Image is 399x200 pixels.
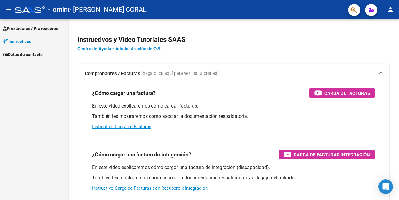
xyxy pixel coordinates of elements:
span: - omint [48,3,70,16]
p: En este video explicaremos cómo cargar una factura de integración (discapacidad). [92,164,375,171]
a: Centro de Ayuda - Administración de O.S. [77,46,161,52]
h2: Instructivos y Video Tutoriales SAAS [77,34,389,45]
strong: Comprobantes / Facturas [85,70,140,77]
button: Carga de Facturas Integración [279,150,375,159]
a: Instructivo Carga de Facturas con Recupero x Integración [92,185,208,191]
span: Datos de contacto [3,51,43,58]
h3: ¿Cómo cargar una factura de integración? [92,150,191,159]
div: Open Intercom Messenger [378,179,393,194]
span: Prestadores / Proveedores [3,25,58,32]
mat-expansion-panel-header: Comprobantes / Facturas (haga click aquí para ver los tutoriales) [77,64,389,83]
p: También les mostraremos cómo asociar la documentación respaldatoria. [92,113,375,120]
span: Carga de Facturas Integración [294,151,370,158]
h3: ¿Cómo cargar una factura? [92,89,156,97]
span: (haga click aquí para ver los tutoriales) [141,70,219,77]
span: - [PERSON_NAME] CORAL [70,3,147,16]
mat-icon: menu [5,6,12,13]
mat-icon: person [387,6,394,13]
p: También les mostraremos cómo asociar la documentación respaldatoria y el legajo del afiliado. [92,175,375,181]
button: Carga de Facturas [309,88,375,98]
span: Carga de Facturas [324,89,370,97]
a: Instructivo Carga de Facturas [92,124,151,129]
span: Instructivos [3,38,31,45]
p: En este video explicaremos cómo cargar facturas. [92,103,375,109]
